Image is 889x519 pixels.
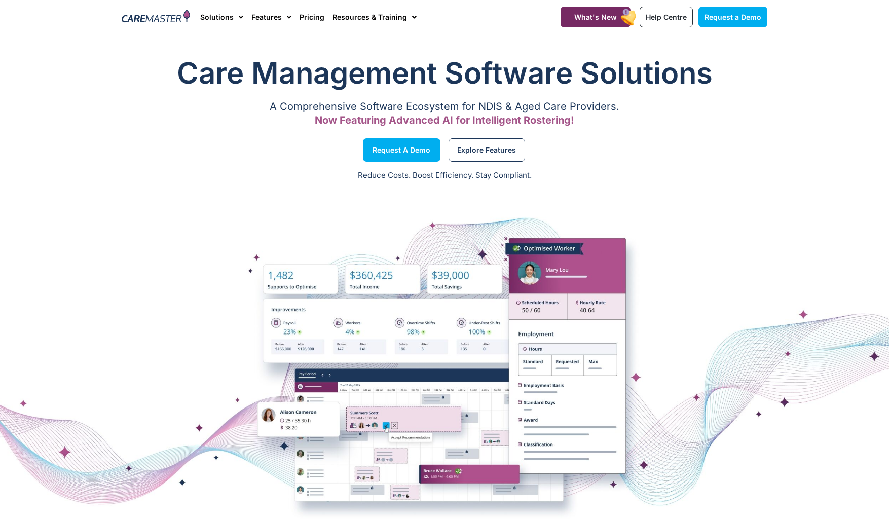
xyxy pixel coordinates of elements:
[122,53,767,93] h1: Care Management Software Solutions
[373,147,430,153] span: Request a Demo
[457,147,516,153] span: Explore Features
[6,170,883,181] p: Reduce Costs. Boost Efficiency. Stay Compliant.
[646,13,687,21] span: Help Centre
[698,7,767,27] a: Request a Demo
[574,13,617,21] span: What's New
[561,7,631,27] a: What's New
[315,114,574,126] span: Now Featuring Advanced AI for Intelligent Rostering!
[122,10,190,25] img: CareMaster Logo
[363,138,440,162] a: Request a Demo
[449,138,525,162] a: Explore Features
[122,103,767,110] p: A Comprehensive Software Ecosystem for NDIS & Aged Care Providers.
[705,13,761,21] span: Request a Demo
[640,7,693,27] a: Help Centre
